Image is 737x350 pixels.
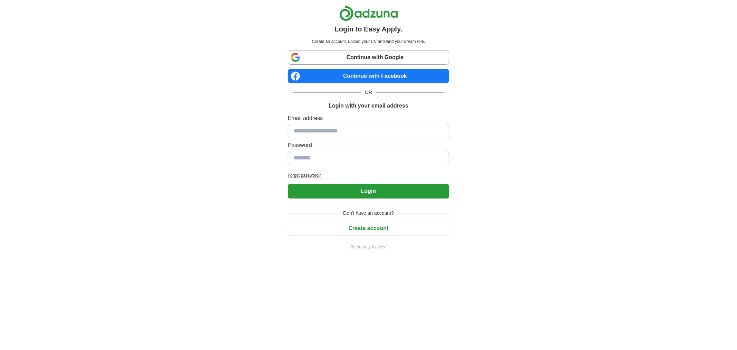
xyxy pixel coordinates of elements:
[288,69,449,83] a: Continue with Facebook
[361,89,376,96] span: OR
[329,102,408,110] h1: Login with your email address
[288,50,449,65] a: Continue with Google
[288,244,449,250] a: Return to job advert
[339,210,398,217] span: Don't have an account?
[288,114,449,122] label: Email address
[288,225,449,231] a: Create account
[288,172,449,178] a: Forgot password?
[289,38,448,45] p: Create an account, upload your CV and land your dream role.
[288,141,449,149] label: Password
[288,184,449,199] button: Login
[288,221,449,236] button: Create account
[335,24,403,34] h1: Login to Easy Apply.
[339,6,398,21] img: Adzuna logo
